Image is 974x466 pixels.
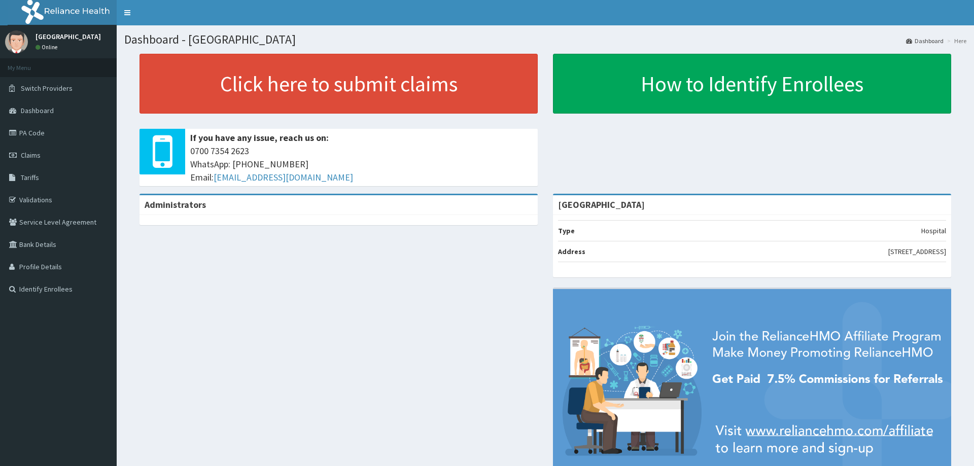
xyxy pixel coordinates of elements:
[36,44,60,51] a: Online
[21,173,39,182] span: Tariffs
[145,199,206,210] b: Administrators
[553,54,951,114] a: How to Identify Enrollees
[921,226,946,236] p: Hospital
[558,199,645,210] strong: [GEOGRAPHIC_DATA]
[190,132,329,144] b: If you have any issue, reach us on:
[21,151,41,160] span: Claims
[945,37,966,45] li: Here
[140,54,538,114] a: Click here to submit claims
[21,84,73,93] span: Switch Providers
[888,246,946,257] p: [STREET_ADDRESS]
[558,247,585,256] b: Address
[5,30,28,53] img: User Image
[21,106,54,115] span: Dashboard
[214,171,353,183] a: [EMAIL_ADDRESS][DOMAIN_NAME]
[906,37,944,45] a: Dashboard
[124,33,966,46] h1: Dashboard - [GEOGRAPHIC_DATA]
[36,33,101,40] p: [GEOGRAPHIC_DATA]
[558,226,575,235] b: Type
[190,145,533,184] span: 0700 7354 2623 WhatsApp: [PHONE_NUMBER] Email:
